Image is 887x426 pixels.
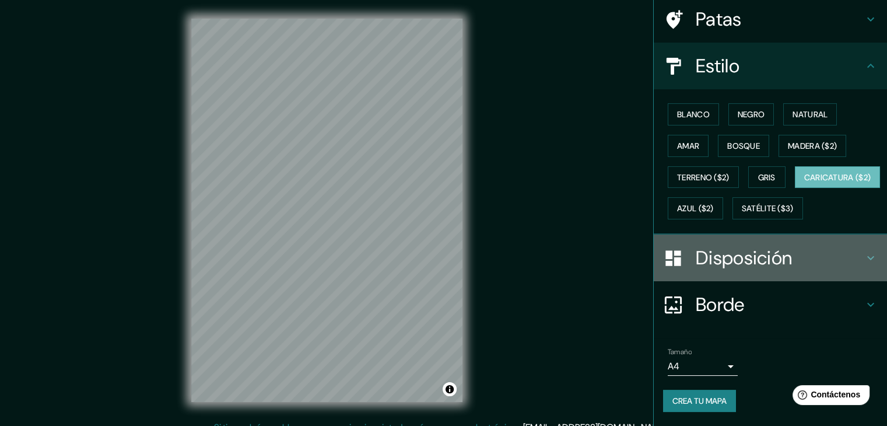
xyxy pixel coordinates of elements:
[654,43,887,89] div: Estilo
[788,141,837,151] font: Madera ($2)
[718,135,769,157] button: Bosque
[793,109,828,120] font: Natural
[677,109,710,120] font: Blanco
[668,357,738,376] div: A4
[443,382,457,396] button: Activar o desactivar atribución
[668,166,739,188] button: Terreno ($2)
[668,135,709,157] button: Amar
[668,103,719,125] button: Blanco
[742,204,794,214] font: Satélite ($3)
[795,166,881,188] button: Caricatura ($2)
[738,109,765,120] font: Negro
[696,292,745,317] font: Borde
[727,141,760,151] font: Bosque
[696,246,792,270] font: Disposición
[191,19,462,402] canvas: Mapa
[668,360,679,372] font: A4
[654,281,887,328] div: Borde
[748,166,786,188] button: Gris
[677,141,699,151] font: Amar
[732,197,803,219] button: Satélite ($3)
[728,103,774,125] button: Negro
[696,54,739,78] font: Estilo
[758,172,776,183] font: Gris
[663,390,736,412] button: Crea tu mapa
[696,7,742,32] font: Patas
[654,235,887,281] div: Disposición
[672,396,727,406] font: Crea tu mapa
[779,135,846,157] button: Madera ($2)
[677,172,730,183] font: Terreno ($2)
[783,103,837,125] button: Natural
[668,347,692,357] font: Tamaño
[677,204,714,214] font: Azul ($2)
[783,380,874,413] iframe: Lanzador de widgets de ayuda
[668,197,723,219] button: Azul ($2)
[804,172,871,183] font: Caricatura ($2)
